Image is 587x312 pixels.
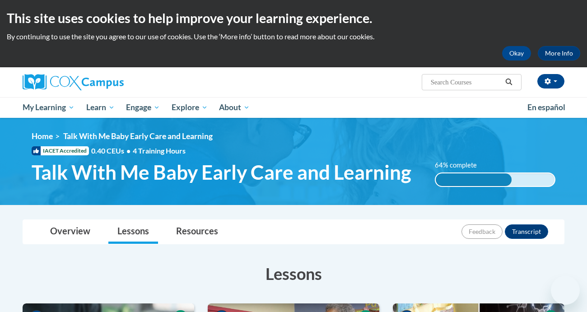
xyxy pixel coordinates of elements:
span: My Learning [23,102,75,113]
a: About [214,97,256,118]
span: Learn [86,102,115,113]
span: En español [527,102,565,112]
a: Lessons [108,220,158,244]
a: En español [522,98,571,117]
a: Overview [41,220,99,244]
a: Home [32,131,53,141]
a: Cox Campus [23,74,194,90]
span: 0.40 CEUs [91,146,133,156]
button: Search [502,77,516,88]
iframe: Button to launch messaging window [551,276,580,305]
span: 4 Training Hours [133,146,186,155]
a: Resources [167,220,227,244]
span: Explore [172,102,208,113]
img: Cox Campus [23,74,124,90]
button: Transcript [505,224,548,239]
a: Explore [166,97,214,118]
h2: This site uses cookies to help improve your learning experience. [7,9,580,27]
span: Talk With Me Baby Early Care and Learning [32,160,411,184]
a: Learn [80,97,121,118]
label: 64% complete [435,160,487,170]
a: More Info [538,46,580,61]
div: 64% complete [436,173,512,186]
button: Feedback [461,224,503,239]
p: By continuing to use the site you agree to our use of cookies. Use the ‘More info’ button to read... [7,32,580,42]
a: Engage [120,97,166,118]
button: Okay [502,46,531,61]
span: Engage [126,102,160,113]
h3: Lessons [23,262,564,285]
div: Main menu [9,97,578,118]
input: Search Courses [430,77,502,88]
span: • [126,146,130,155]
a: My Learning [17,97,80,118]
button: Account Settings [537,74,564,88]
span: IACET Accredited [32,146,89,155]
span: Talk With Me Baby Early Care and Learning [63,131,213,141]
span: About [219,102,250,113]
